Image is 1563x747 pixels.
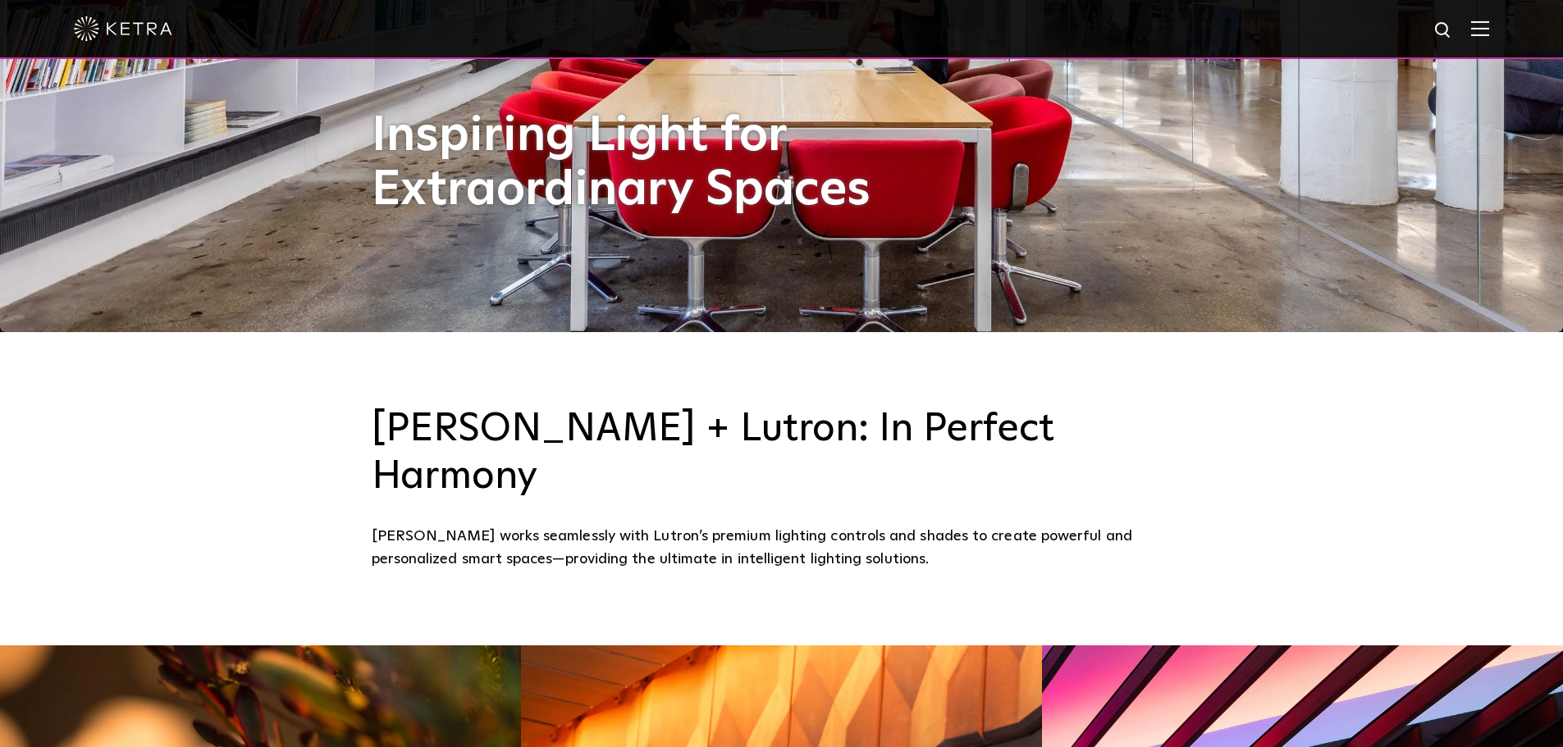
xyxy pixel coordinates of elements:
[1433,20,1454,41] img: search icon
[372,525,1192,572] div: [PERSON_NAME] works seamlessly with Lutron’s premium lighting controls and shades to create power...
[372,406,1192,500] h3: [PERSON_NAME] + Lutron: In Perfect Harmony
[1471,20,1489,36] img: Hamburger%20Nav.svg
[74,16,172,41] img: ketra-logo-2019-white
[372,109,905,217] h1: Inspiring Light for Extraordinary Spaces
